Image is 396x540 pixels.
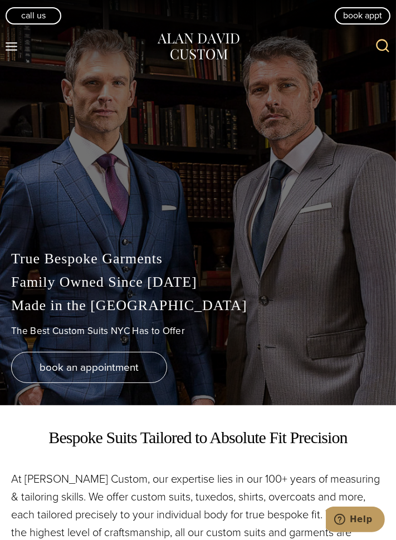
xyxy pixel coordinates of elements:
a: book appt [335,7,390,24]
span: book an appointment [40,359,139,375]
p: True Bespoke Garments Family Owned Since [DATE] Made in the [GEOGRAPHIC_DATA] [11,247,385,317]
img: Alan David Custom [157,31,240,62]
h1: The Best Custom Suits NYC Has to Offer [11,326,385,337]
a: book an appointment [11,352,167,383]
a: Call Us [6,7,61,24]
h2: Bespoke Suits Tailored to Absolute Fit Precision [11,428,385,448]
button: View Search Form [369,33,396,60]
iframe: Opens a widget where you can chat to one of our agents [326,507,385,534]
